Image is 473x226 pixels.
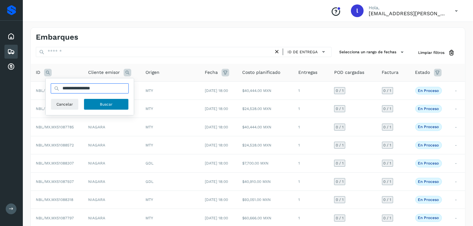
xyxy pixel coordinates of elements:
[4,60,18,74] div: Cuentas por cobrar
[83,118,141,136] td: NIAGARA
[450,191,465,209] td: -
[205,197,228,202] span: [DATE] 18:00
[146,179,154,184] span: GDL
[36,161,74,165] span: NBL/MX.MX51088307
[334,69,364,76] span: POD cargadas
[237,81,294,100] td: $40,444.00 MXN
[83,154,141,172] td: NIAGARA
[288,49,318,55] span: ID de entrega
[384,107,392,111] span: 0 / 1
[205,216,228,220] span: [DATE] 18:00
[418,216,439,220] p: En proceso
[369,10,445,16] p: lauraamalia.castillo@xpertal.com
[336,180,344,184] span: 0 / 1
[146,216,153,220] span: MTY
[36,197,73,202] span: NBL/MX.MX51088318
[336,161,344,165] span: 0 / 1
[4,45,18,59] div: Embarques
[418,125,439,129] p: En proceso
[4,29,18,43] div: Inicio
[418,88,439,93] p: En proceso
[369,5,445,10] p: Hola,
[237,136,294,154] td: $24,528.00 MXN
[286,47,329,56] button: ID de entrega
[418,161,439,165] p: En proceso
[293,81,329,100] td: 1
[450,118,465,136] td: -
[36,69,40,76] span: ID
[384,180,392,184] span: 0 / 1
[205,107,228,111] span: [DATE] 18:00
[336,125,344,129] span: 0 / 1
[298,69,317,76] span: Entregas
[237,191,294,209] td: $93,051.00 MXN
[336,143,344,147] span: 0 / 1
[36,107,74,111] span: NBL/MX.MX51088570
[337,47,408,57] button: Selecciona un rango de fechas
[384,89,392,93] span: 0 / 1
[336,89,344,93] span: 0 / 1
[36,179,74,184] span: NBL/MX.MX51087937
[205,88,228,93] span: [DATE] 18:00
[205,161,228,165] span: [DATE] 18:00
[384,161,392,165] span: 0 / 1
[418,197,439,202] p: En proceso
[418,107,439,111] p: En proceso
[336,216,344,220] span: 0 / 1
[384,216,392,220] span: 0 / 1
[36,88,74,93] span: NBL/MX.MX51088243
[384,143,392,147] span: 0 / 1
[237,118,294,136] td: $40,444.00 MXN
[418,50,444,55] span: Limpiar filtros
[384,125,392,129] span: 0 / 1
[205,179,228,184] span: [DATE] 18:00
[83,191,141,209] td: NIAGARA
[83,136,141,154] td: NIAGARA
[242,69,280,76] span: Costo planificado
[146,197,153,202] span: MTY
[293,154,329,172] td: 1
[146,143,153,147] span: MTY
[146,69,160,76] span: Origen
[205,125,228,129] span: [DATE] 18:00
[146,88,153,93] span: MTY
[450,154,465,172] td: -
[146,161,154,165] span: GDL
[146,107,153,111] span: MTY
[450,172,465,190] td: -
[205,69,218,76] span: Fecha
[36,216,74,220] span: NBL/MX.MX51087797
[384,198,392,202] span: 0 / 1
[418,179,439,184] p: En proceso
[36,125,74,129] span: NBL/MX.MX51087785
[237,172,294,190] td: $40,910.00 MXN
[336,107,344,111] span: 0 / 1
[450,81,465,100] td: -
[450,136,465,154] td: -
[418,143,439,147] p: En proceso
[88,69,120,76] span: Cliente emisor
[415,69,430,76] span: Estado
[293,191,329,209] td: 1
[146,125,153,129] span: MTY
[413,47,460,59] button: Limpiar filtros
[382,69,399,76] span: Factura
[293,136,329,154] td: 1
[293,100,329,118] td: 1
[36,143,74,147] span: NBL/MX.MX51088572
[237,100,294,118] td: $24,528.00 MXN
[293,172,329,190] td: 1
[83,172,141,190] td: NIAGARA
[336,198,344,202] span: 0 / 1
[36,33,78,42] h4: Embarques
[237,154,294,172] td: $7,700.00 MXN
[450,100,465,118] td: -
[293,118,329,136] td: 1
[205,143,228,147] span: [DATE] 18:00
